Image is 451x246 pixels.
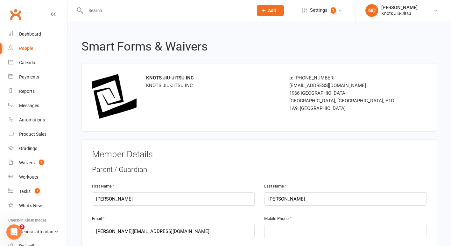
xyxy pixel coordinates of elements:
a: Tasks 7 [8,184,67,199]
label: First Name [92,183,115,190]
div: Calendar [19,60,37,65]
div: KNOTS JIU-JITSU INC [146,74,280,89]
div: Tasks [19,189,31,194]
label: Mobile Phone [264,215,292,222]
div: [EMAIL_ADDRESS][DOMAIN_NAME] [289,82,394,89]
div: Reports [19,89,35,94]
div: What's New [19,203,42,208]
a: Calendar [8,56,67,70]
div: Payments [19,74,39,79]
img: logo.png [92,74,137,119]
div: Knots Jiu-Jitsu [381,10,418,16]
span: Settings [310,3,328,17]
a: Gradings [8,141,67,156]
a: Reports [8,84,67,99]
span: 2 [331,7,336,14]
button: Add [257,5,284,16]
a: Payments [8,70,67,84]
label: Last Name [264,183,287,190]
label: Email [92,215,105,222]
div: Parent / Guardian [92,165,426,175]
a: Messages [8,99,67,113]
div: 1966 [GEOGRAPHIC_DATA] [289,89,394,97]
div: [GEOGRAPHIC_DATA], [GEOGRAPHIC_DATA], E1G 1A9, [GEOGRAPHIC_DATA] [289,97,394,112]
strong: KNOTS JIU-JITSU INC [146,75,194,81]
div: Automations [19,117,45,122]
div: General attendance [19,229,58,234]
a: Dashboard [8,27,67,41]
span: 7 [35,188,40,194]
a: What's New [8,199,67,213]
div: Waivers [19,160,35,165]
a: Waivers 2 [8,156,67,170]
a: General attendance kiosk mode [8,225,67,239]
h2: Smart Forms & Waivers [81,40,437,53]
span: Add [268,8,276,13]
div: Workouts [19,174,38,180]
a: People [8,41,67,56]
div: p: [PHONE_NUMBER] [289,74,394,82]
div: Messages [19,103,39,108]
div: Product Sales [19,132,46,137]
div: NC [365,4,378,17]
div: [PERSON_NAME] [381,5,418,10]
span: 2 [19,224,25,229]
a: Clubworx [8,6,24,22]
div: People [19,46,33,51]
h3: Member Details [92,150,426,160]
a: Workouts [8,170,67,184]
iframe: Intercom live chat [6,224,22,240]
a: Automations [8,113,67,127]
div: Dashboard [19,31,41,37]
a: Product Sales [8,127,67,141]
span: 2 [39,160,44,165]
div: Gradings [19,146,37,151]
input: Search... [84,6,249,15]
